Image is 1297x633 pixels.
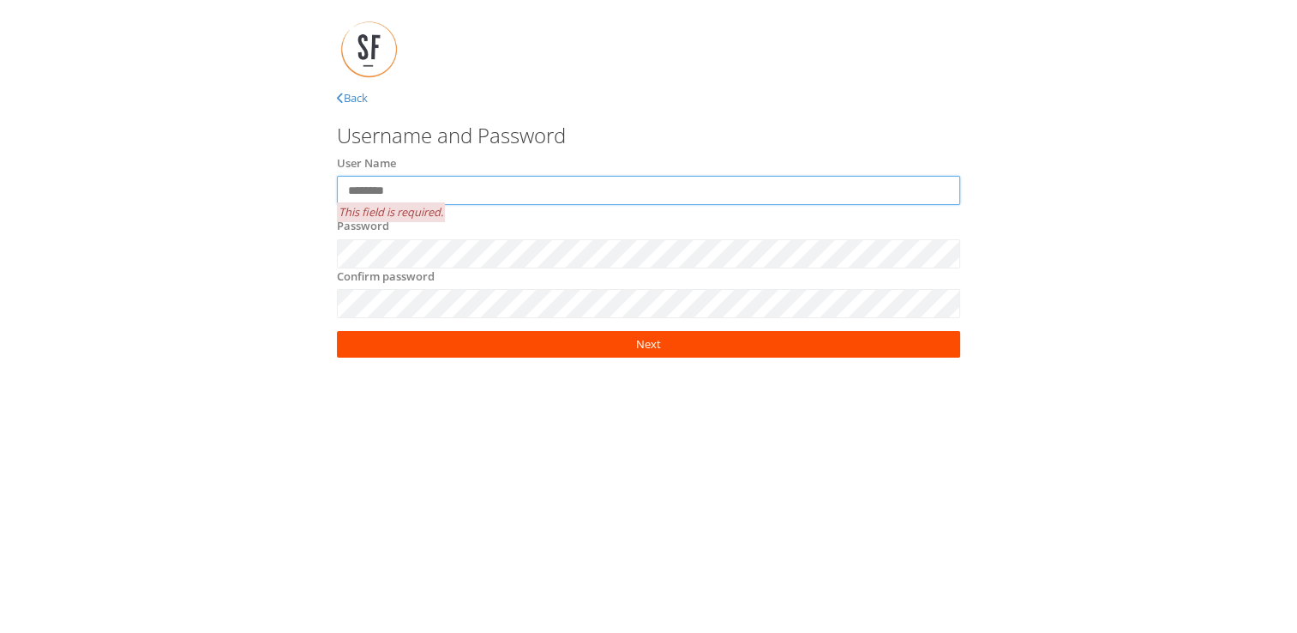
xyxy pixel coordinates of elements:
a: Back [337,90,368,105]
a: Next [337,331,960,358]
label: User Name [337,155,396,172]
img: SFLogo.jpg [337,17,401,81]
label: Password [337,218,389,235]
span: This field is required. [337,202,445,222]
h3: Username and Password [337,124,960,147]
label: Confirm password [337,268,435,286]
